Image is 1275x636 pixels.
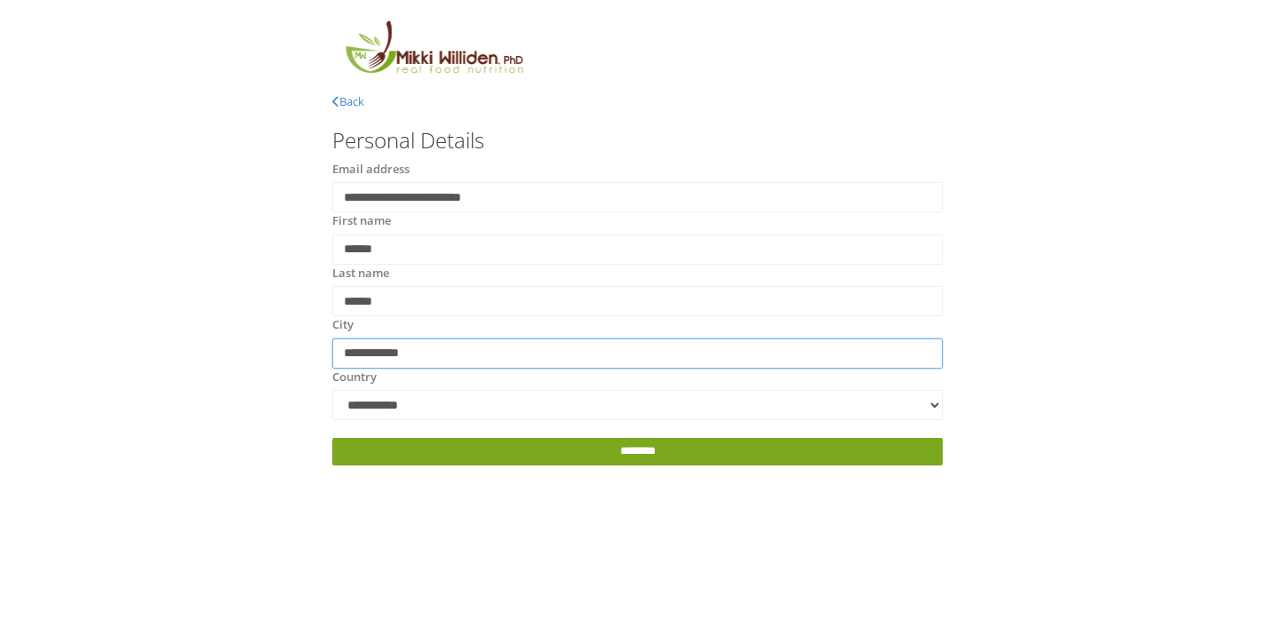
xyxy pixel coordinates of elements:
label: First name [332,212,391,230]
label: Last name [332,265,389,282]
label: Country [332,369,377,386]
img: MikkiLogoMain.png [332,18,535,84]
h3: Personal Details [332,129,944,152]
label: Email address [332,161,410,179]
label: City [332,316,354,334]
a: Back [332,93,364,109]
